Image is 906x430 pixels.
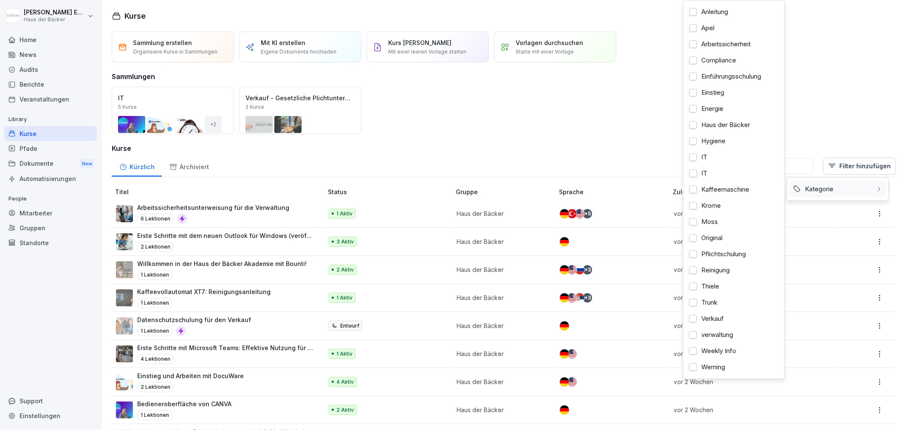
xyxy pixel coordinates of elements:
div: IT [686,165,782,181]
div: Krome [686,198,782,214]
div: Haus der Bäcker [686,117,782,133]
div: verwaltung [686,327,782,343]
div: Weekly Info [686,343,782,359]
div: Energie [686,101,782,117]
div: Anleitung [686,4,782,20]
div: Compliance [686,52,782,68]
div: Verkauf [686,311,782,327]
div: Hygiene [686,133,782,149]
div: IT [686,149,782,165]
div: Werning [686,359,782,375]
div: Filter hinzufügen [787,177,889,201]
div: Thiele [686,278,782,294]
div: Einstieg [686,85,782,101]
div: Apel [686,20,782,36]
div: Kaffeemaschine [686,181,782,198]
div: Original [686,230,782,246]
div: Kategorie [790,181,886,197]
div: Pflichtschulung [686,246,782,262]
div: Arbeitssicherheit [686,36,782,52]
div: Einführungsschulung [686,68,782,85]
div: Moss [686,214,782,230]
div: Reinigung [686,262,782,278]
div: Trunk [686,294,782,311]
